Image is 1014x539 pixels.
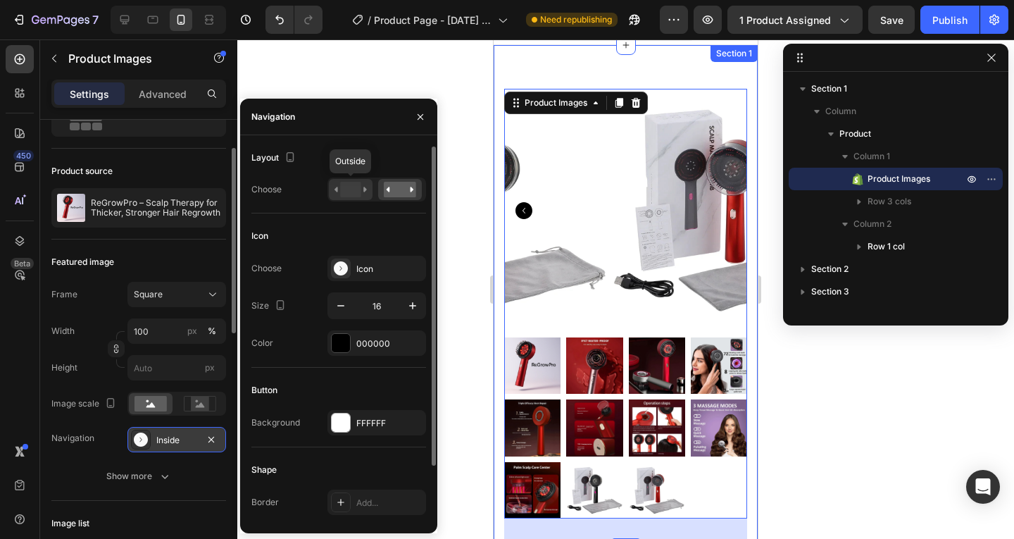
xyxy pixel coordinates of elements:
span: 1 product assigned [739,13,831,27]
button: Publish [920,6,979,34]
div: Button [251,384,277,397]
div: Choose [251,262,282,275]
input: px% [127,318,226,344]
div: 000000 [356,337,423,350]
span: Column [825,104,856,118]
div: Size [251,297,289,316]
div: % [208,325,216,337]
input: px [127,355,226,380]
span: Row 3 cols [868,194,911,209]
span: Product Page - [DATE] 12:31:11 [374,13,492,27]
span: Section 3 [811,285,849,299]
span: Need republishing [540,13,612,26]
button: 1 product assigned [727,6,863,34]
div: Show more [106,469,172,483]
p: ReGrowPro – Scalp Therapy for Thicker, Stronger Hair Regrowth [91,198,220,218]
span: Section 4 [811,307,849,321]
span: Section 1 [811,82,847,96]
div: Undo/Redo [265,6,323,34]
div: Shape [251,464,277,476]
span: px [205,362,215,373]
div: Color [251,337,273,349]
span: Save [880,14,903,26]
div: Add... [356,497,423,509]
span: Row 1 col [868,240,905,254]
button: % [184,323,201,340]
span: Section 2 [811,262,849,276]
div: Navigation [251,111,295,123]
div: Open Intercom Messenger [966,470,1000,504]
div: Publish [932,13,968,27]
label: Frame [51,288,77,301]
img: product feature img [57,194,85,222]
label: Height [51,361,77,374]
button: Square [127,282,226,307]
div: Image scale [51,395,119,414]
div: Icon [356,263,423,275]
div: Inside [156,434,197,447]
p: Settings [70,87,109,101]
span: Product [839,127,871,141]
button: px [204,323,220,340]
div: FFFFFF [356,417,423,430]
div: Navigation [51,432,94,445]
iframe: Design area [494,39,758,539]
span: Square [134,288,163,301]
span: / [368,13,371,27]
div: px [187,325,197,337]
span: Column 1 [853,149,890,163]
p: Advanced [139,87,187,101]
div: Featured image [51,256,114,268]
div: Choose [251,183,282,196]
div: Background [251,416,300,429]
div: Beta [11,258,34,269]
div: 450 [13,150,34,161]
div: Layout [251,149,299,168]
div: Icon [251,230,268,242]
div: Border [251,496,279,509]
div: Image list [51,517,89,530]
p: Product Images [68,50,188,67]
p: 7 [92,11,99,28]
button: Save [868,6,915,34]
button: 7 [6,6,105,34]
span: Product Images [868,172,930,186]
div: Product source [51,165,113,178]
button: Show more [51,464,226,489]
label: Width [51,325,75,337]
span: Column 2 [853,217,891,231]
